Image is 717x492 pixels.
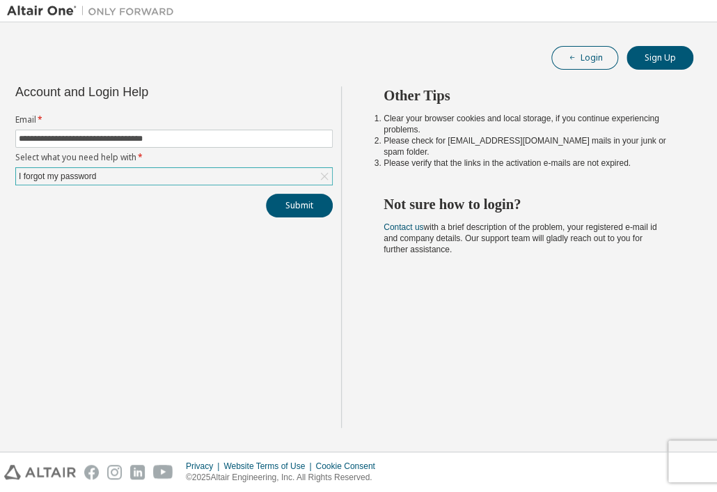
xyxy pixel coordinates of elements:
[384,113,668,135] li: Clear your browser cookies and local storage, if you continue experiencing problems.
[153,465,173,479] img: youtube.svg
[223,461,315,472] div: Website Terms of Use
[84,465,99,479] img: facebook.svg
[130,465,145,479] img: linkedin.svg
[384,222,423,232] a: Contact us
[384,135,668,157] li: Please check for [EMAIL_ADDRESS][DOMAIN_NAME] mails in your junk or spam folder.
[107,465,122,479] img: instagram.svg
[15,114,333,125] label: Email
[384,157,668,169] li: Please verify that the links in the activation e-mails are not expired.
[551,46,618,70] button: Login
[384,86,668,105] h2: Other Tips
[16,168,332,185] div: I forgot my password
[15,86,269,98] div: Account and Login Help
[315,461,383,472] div: Cookie Consent
[4,465,76,479] img: altair_logo.svg
[266,194,333,217] button: Submit
[627,46,693,70] button: Sign Up
[186,461,223,472] div: Privacy
[17,169,98,184] div: I forgot my password
[186,472,384,484] p: © 2025 Altair Engineering, Inc. All Rights Reserved.
[7,4,181,18] img: Altair One
[384,195,668,213] h2: Not sure how to login?
[15,152,333,163] label: Select what you need help with
[384,222,656,254] span: with a brief description of the problem, your registered e-mail id and company details. Our suppo...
